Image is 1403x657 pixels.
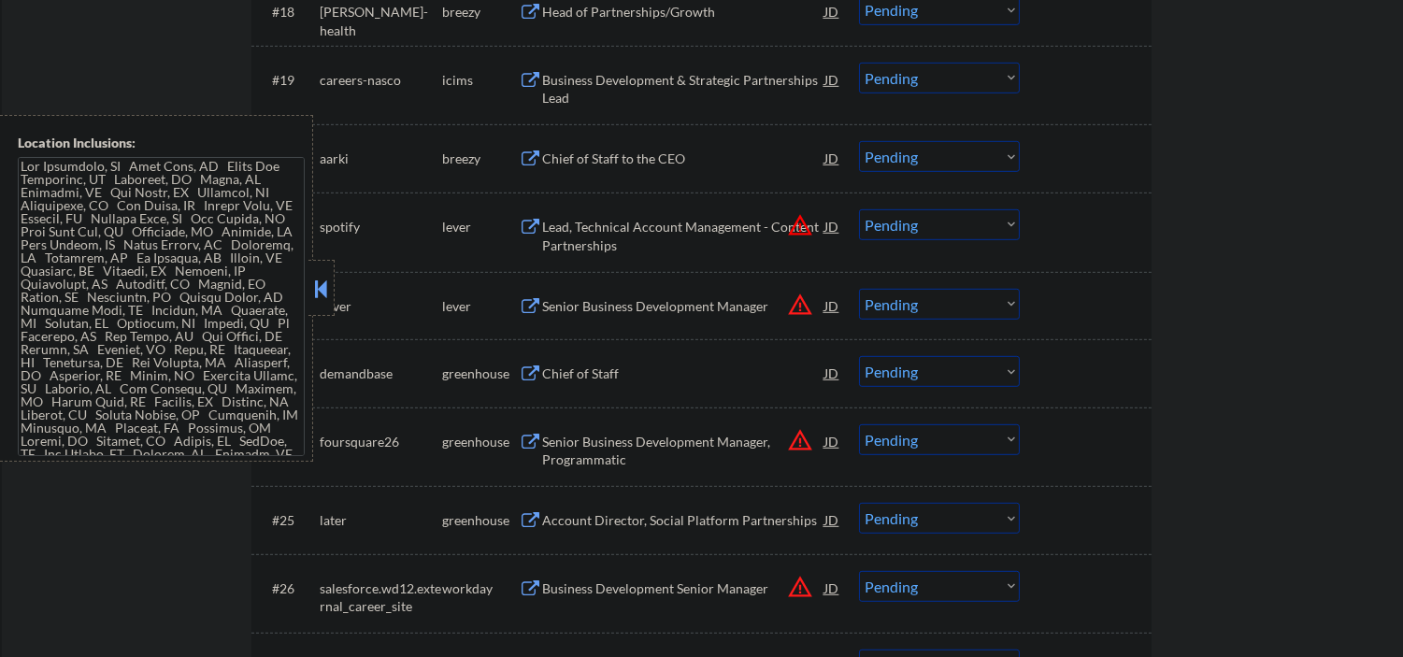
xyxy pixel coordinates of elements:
[320,218,442,236] div: spotify
[823,424,841,458] div: JD
[823,141,841,175] div: JD
[542,3,824,21] div: Head of Partnerships/Growth
[320,3,442,39] div: [PERSON_NAME]-health
[542,433,824,469] div: Senior Business Development Manager, Programmatic
[542,71,824,107] div: Business Development & Strategic Partnerships Lead
[442,71,519,90] div: icims
[823,289,841,322] div: JD
[18,134,306,152] div: Location Inclusions:
[823,63,841,96] div: JD
[442,433,519,451] div: greenhouse
[442,150,519,168] div: breezy
[442,364,519,383] div: greenhouse
[823,356,841,390] div: JD
[442,579,519,598] div: workday
[320,150,442,168] div: aarki
[542,297,824,316] div: Senior Business Development Manager
[320,511,442,530] div: later
[787,427,813,453] button: warning_amber
[320,364,442,383] div: demandbase
[320,579,442,616] div: salesforce.wd12.external_career_site
[823,571,841,605] div: JD
[823,503,841,536] div: JD
[272,579,305,598] div: #26
[787,292,813,318] button: warning_amber
[542,511,824,530] div: Account Director, Social Platform Partnerships
[823,209,841,243] div: JD
[542,218,824,254] div: Lead, Technical Account Management - Content Partnerships
[320,71,442,90] div: careers-nasco
[442,297,519,316] div: lever
[442,511,519,530] div: greenhouse
[542,579,824,598] div: Business Development Senior Manager
[320,433,442,451] div: foursquare26
[542,150,824,168] div: Chief of Staff to the CEO
[320,297,442,316] div: rover
[442,218,519,236] div: lever
[787,212,813,238] button: warning_amber
[272,511,305,530] div: #25
[542,364,824,383] div: Chief of Staff
[272,3,305,21] div: #18
[787,574,813,600] button: warning_amber
[442,3,519,21] div: breezy
[272,71,305,90] div: #19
